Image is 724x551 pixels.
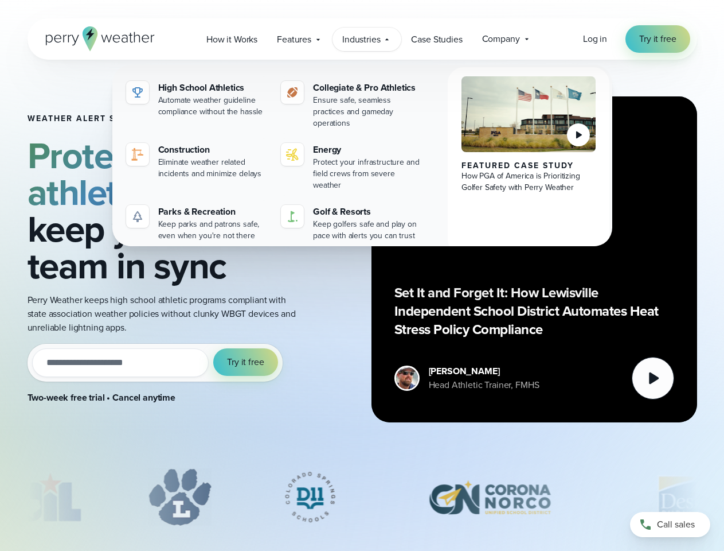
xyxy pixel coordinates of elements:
[197,28,267,51] a: How it Works
[583,32,607,46] a: Log in
[206,33,257,46] span: How it Works
[657,518,695,531] span: Call sales
[28,114,296,123] h1: Weather Alert System for High School Athletics
[461,170,596,193] div: How PGA of America is Prioritizing Golfer Safety with Perry Weather
[639,32,676,46] span: Try it free
[313,219,422,242] div: Keep golfers safe and play on pace with alerts you can trust
[285,148,299,161] img: energy-icon@2x-1.svg
[408,468,571,526] img: Corona-Norco-Unified-School-District.svg
[276,138,427,196] a: Energy Protect your infrastructure and field crews from severe weather
[1,468,93,526] img: UIL.svg
[429,378,539,392] div: Head Athletic Trainer, FMHS
[158,157,268,180] div: Eliminate weather related incidents and minimize delays
[28,391,176,404] strong: Two-week free trial • Cancel anytime
[131,148,144,161] img: noun-crane-7630938-1@2x.svg
[313,143,422,157] div: Energy
[583,32,607,45] span: Log in
[276,76,427,134] a: Collegiate & Pro Athletics Ensure safe, seamless practices and gameday operations
[158,143,268,157] div: Construction
[267,468,353,526] div: 3 of 12
[28,129,272,219] strong: Protect student athletes
[313,157,422,191] div: Protect your infrastructure and field crews from severe weather
[1,468,93,526] div: 1 of 12
[448,67,610,255] a: PGA of America, Frisco Campus Featured Case Study How PGA of America is Prioritizing Golfer Safet...
[213,348,277,376] button: Try it free
[313,205,422,219] div: Golf & Resorts
[131,86,144,99] img: highschool-icon.svg
[158,95,268,118] div: Automate weather guideline compliance without the hassle
[122,76,272,122] a: High School Athletics Automate weather guideline compliance without the hassle
[285,209,299,223] img: golf-iconV2.svg
[396,367,418,389] img: cody-henschke-headshot
[408,468,571,526] div: 4 of 12
[158,81,268,95] div: High School Athletics
[148,468,212,526] div: 2 of 12
[461,161,596,170] div: Featured Case Study
[482,32,520,46] span: Company
[313,81,422,95] div: Collegiate & Pro Athletics
[394,284,674,339] p: Set It and Forget It: How Lewisville Independent School District Automates Heat Stress Policy Com...
[411,33,462,46] span: Case Studies
[313,95,422,129] div: Ensure safe, seamless practices and gameday operations
[461,76,596,152] img: PGA of America, Frisco Campus
[276,200,427,246] a: Golf & Resorts Keep golfers safe and play on pace with alerts you can trust
[277,33,311,46] span: Features
[122,138,272,184] a: Construction Eliminate weather related incidents and minimize delays
[285,86,299,99] img: proathletics-icon@2x-1.svg
[122,200,272,246] a: Parks & Recreation Keep parks and patrons safe, even when you're not there
[401,28,472,51] a: Case Studies
[342,33,380,46] span: Industries
[625,25,690,53] a: Try it free
[28,137,296,284] h2: and keep your team in sync
[227,355,264,369] span: Try it free
[429,364,539,378] div: [PERSON_NAME]
[158,205,268,219] div: Parks & Recreation
[28,468,697,531] div: slideshow
[630,512,710,537] a: Call sales
[158,219,268,242] div: Keep parks and patrons safe, even when you're not there
[28,293,296,335] p: Perry Weather keeps high school athletic programs compliant with state association weather polici...
[131,209,144,223] img: parks-icon-grey.svg
[267,468,353,526] img: Colorado-Springs-School-District.svg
